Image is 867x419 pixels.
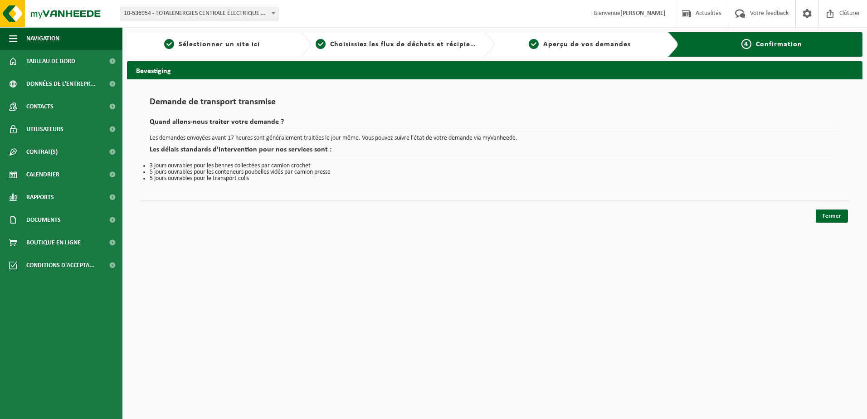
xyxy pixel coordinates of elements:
span: Rapports [26,186,54,209]
span: 1 [164,39,174,49]
span: Aperçu de vos demandes [543,41,631,48]
h2: Quand allons-nous traiter votre demande ? [150,118,840,131]
span: Choisissiez les flux de déchets et récipients [330,41,481,48]
p: Les demandes envoyées avant 17 heures sont généralement traitées le jour même. Vous pouvez suivre... [150,135,840,141]
span: Navigation [26,27,59,50]
a: Fermer [816,209,848,223]
span: Utilisateurs [26,118,63,141]
a: 1Sélectionner un site ici [132,39,293,50]
span: 10-536954 - TOTALENERGIES CENTRALE ÉLECTRIQUE MARCHIENNE-AU-PONT - MARCHIENNE-AU-PONT [120,7,278,20]
span: 3 [529,39,539,49]
span: Confirmation [756,41,802,48]
a: 3Aperçu de vos demandes [499,39,661,50]
span: Tableau de bord [26,50,75,73]
h2: Les délais standards d’intervention pour nos services sont : [150,146,840,158]
h2: Bevestiging [127,61,862,79]
span: Calendrier [26,163,59,186]
span: Sélectionner un site ici [179,41,260,48]
span: Conditions d'accepta... [26,254,95,277]
li: 5 jours ouvrables pour les conteneurs poubelles vidés par camion presse [150,169,840,175]
strong: [PERSON_NAME] [620,10,666,17]
span: 4 [741,39,751,49]
span: Contacts [26,95,54,118]
span: Boutique en ligne [26,231,81,254]
li: 3 jours ouvrables pour les bennes collectées par camion crochet [150,163,840,169]
span: 2 [316,39,326,49]
span: Contrat(s) [26,141,58,163]
h1: Demande de transport transmise [150,97,840,112]
span: Données de l'entrepr... [26,73,96,95]
a: 2Choisissiez les flux de déchets et récipients [316,39,477,50]
li: 5 jours ouvrables pour le transport colis [150,175,840,182]
span: Documents [26,209,61,231]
